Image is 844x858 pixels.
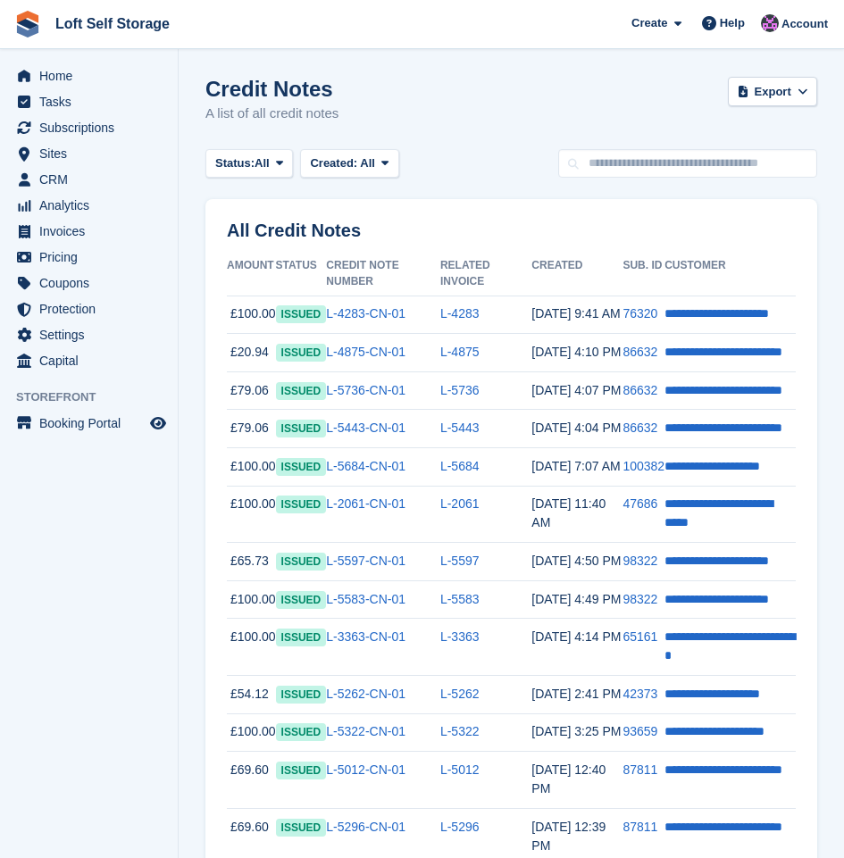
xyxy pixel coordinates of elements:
a: 87811 [623,762,657,777]
a: Loft Self Storage [48,9,177,38]
td: £100.00 [227,448,276,487]
span: issued [276,420,327,437]
span: Account [781,15,828,33]
span: issued [276,458,327,476]
span: Protection [39,296,146,321]
span: Sites [39,141,146,166]
td: £100.00 [227,713,276,752]
a: L-2061-CN-01 [326,496,405,511]
time: 2025-08-12 15:10:17 UTC [531,345,621,359]
span: Tasks [39,89,146,114]
a: 86632 [623,421,657,435]
a: menu [9,219,169,244]
span: All [255,154,270,172]
span: Settings [39,322,146,347]
a: L-5684-CN-01 [326,459,405,473]
h1: Credit Notes [205,77,338,101]
a: L-5262-CN-01 [326,687,405,701]
a: menu [9,322,169,347]
span: issued [276,591,327,609]
span: Status: [215,154,255,172]
th: Created [531,252,623,296]
td: £100.00 [227,619,276,676]
a: 100382 [623,459,664,473]
time: 2025-08-08 06:07:03 UTC [531,459,620,473]
a: L-5583 [440,592,480,606]
a: menu [9,141,169,166]
span: issued [276,496,327,513]
a: 87811 [623,820,657,834]
a: menu [9,411,169,436]
time: 2025-07-28 15:14:35 UTC [531,629,621,644]
span: CRM [39,167,146,192]
time: 2025-07-30 15:49:25 UTC [531,592,621,606]
a: menu [9,63,169,88]
span: Subscriptions [39,115,146,140]
td: £100.00 [227,580,276,619]
td: £20.94 [227,334,276,372]
a: L-5322 [440,724,480,738]
a: L-3363 [440,629,480,644]
a: L-5736 [440,383,480,397]
button: Created: All [300,149,398,179]
span: Coupons [39,271,146,296]
time: 2025-07-28 13:41:40 UTC [531,687,621,701]
span: issued [276,553,327,571]
time: 2025-08-12 15:04:48 UTC [531,421,621,435]
td: £100.00 [227,296,276,334]
a: menu [9,348,169,373]
span: Create [631,14,667,32]
a: menu [9,89,169,114]
a: 47686 [623,496,657,511]
a: L-5296-CN-01 [326,820,405,834]
a: menu [9,296,169,321]
th: Credit Note Number [326,252,440,296]
a: 93659 [623,724,657,738]
a: 98322 [623,592,657,606]
p: A list of all credit notes [205,104,338,124]
span: Analytics [39,193,146,218]
span: issued [276,305,327,323]
time: 2025-07-08 11:40:07 UTC [531,762,606,796]
a: L-3363-CN-01 [326,629,405,644]
time: 2025-08-14 08:41:19 UTC [531,306,620,321]
a: L-5597-CN-01 [326,554,405,568]
a: 86632 [623,345,657,359]
img: Amy Wright [761,14,779,32]
td: £54.12 [227,676,276,714]
span: Export [755,83,791,101]
h2: All Credit Notes [227,221,796,241]
a: L-4283 [440,306,480,321]
th: Related Invoice [440,252,531,296]
a: Preview store [147,412,169,434]
a: L-5443 [440,421,480,435]
td: £79.06 [227,410,276,448]
span: issued [276,762,327,779]
th: Status [276,252,327,296]
span: Booking Portal [39,411,146,436]
a: 86632 [623,383,657,397]
a: L-5012-CN-01 [326,762,405,777]
button: Status: All [205,149,293,179]
time: 2025-07-25 14:25:55 UTC [531,724,621,738]
a: L-4875 [440,345,480,359]
span: Capital [39,348,146,373]
th: Customer [664,252,796,296]
a: menu [9,193,169,218]
time: 2025-08-06 10:40:27 UTC [531,496,606,529]
th: Amount [227,252,276,296]
span: issued [276,382,327,400]
a: menu [9,167,169,192]
a: L-5012 [440,762,480,777]
td: £69.60 [227,752,276,809]
span: Help [720,14,745,32]
th: Sub. ID [623,252,664,296]
a: L-2061 [440,496,480,511]
a: L-5597 [440,554,480,568]
span: issued [276,344,327,362]
a: L-5262 [440,687,480,701]
a: L-4875-CN-01 [326,345,405,359]
a: L-5322-CN-01 [326,724,405,738]
a: L-5443-CN-01 [326,421,405,435]
img: stora-icon-8386f47178a22dfd0bd8f6a31ec36ba5ce8667c1dd55bd0f319d3a0aa187defe.svg [14,11,41,37]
